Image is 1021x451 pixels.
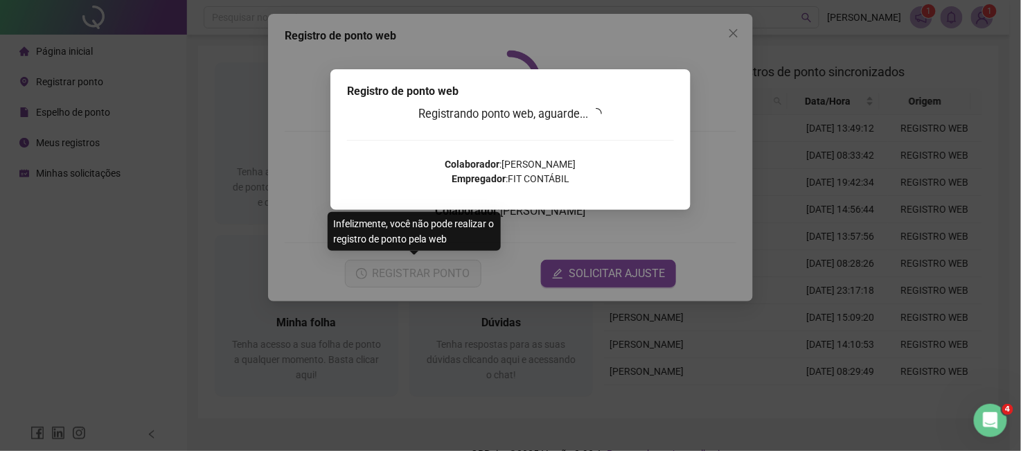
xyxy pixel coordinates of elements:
[445,159,500,170] strong: Colaborador
[589,106,604,121] span: loading
[328,212,501,251] div: Infelizmente, você não pode realizar o registro de ponto pela web
[1002,404,1013,415] span: 4
[347,105,674,123] h3: Registrando ponto web, aguarde...
[347,83,674,100] div: Registro de ponto web
[347,157,674,186] p: : [PERSON_NAME] : FIT CONTÁBIL
[974,404,1007,437] iframe: Intercom live chat
[452,173,506,184] strong: Empregador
